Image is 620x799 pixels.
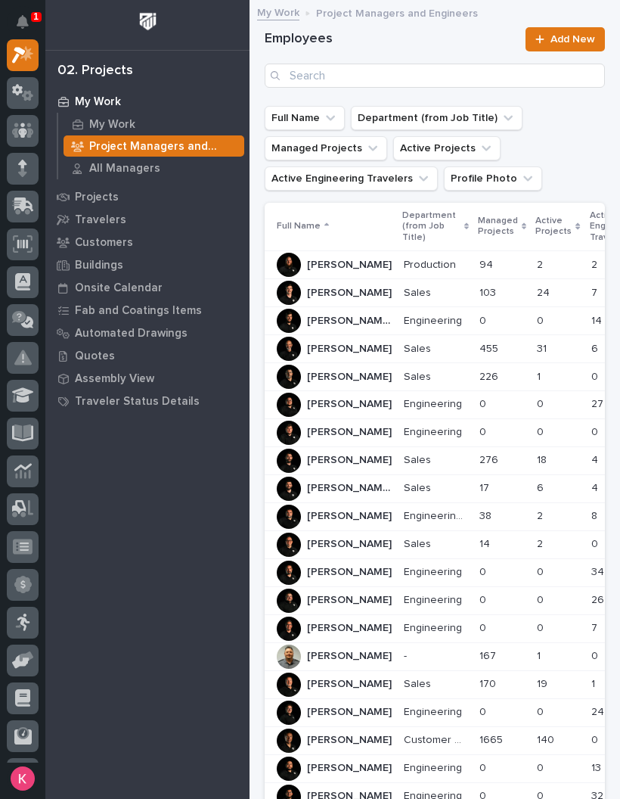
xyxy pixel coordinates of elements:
[75,372,154,386] p: Assembly View
[591,647,601,663] p: 0
[45,253,250,276] a: Buildings
[307,647,395,663] p: Jeremy Daley
[591,340,601,356] p: 6
[75,281,163,295] p: Onsite Calendar
[479,284,499,300] p: 103
[404,368,434,384] p: Sales
[404,591,465,607] p: Engineering
[404,535,434,551] p: Sales
[591,591,607,607] p: 26
[89,118,135,132] p: My Work
[479,423,489,439] p: 0
[591,563,607,579] p: 34
[404,423,465,439] p: Engineering
[404,312,465,328] p: Engineering
[591,535,601,551] p: 0
[7,6,39,38] button: Notifications
[537,675,550,691] p: 19
[537,423,547,439] p: 0
[307,368,395,384] p: Cal Kaufman
[550,34,595,45] span: Add New
[591,675,598,691] p: 1
[591,284,600,300] p: 7
[58,113,250,135] a: My Work
[45,367,250,390] a: Assembly View
[45,208,250,231] a: Travelers
[404,256,459,272] p: Production
[591,256,600,272] p: 2
[265,64,605,88] input: Search
[75,213,126,227] p: Travelers
[479,731,506,747] p: 1665
[307,340,395,356] p: Brian Bontrager
[537,619,547,635] p: 0
[479,395,489,411] p: 0
[404,507,470,523] p: Engineering, Executive
[537,647,544,663] p: 1
[537,256,546,272] p: 2
[75,350,115,363] p: Quotes
[45,231,250,253] a: Customers
[307,312,395,328] p: Ben Lee Miller
[591,507,600,523] p: 8
[537,284,553,300] p: 24
[537,535,546,551] p: 2
[479,619,489,635] p: 0
[478,213,518,241] p: Managed Projects
[404,675,434,691] p: Sales
[33,11,39,22] p: 1
[525,27,605,51] a: Add New
[537,759,547,775] p: 0
[537,451,550,467] p: 18
[404,284,434,300] p: Sales
[537,591,547,607] p: 0
[307,451,395,467] p: Cole Ziegler
[307,731,395,747] p: Josh Casper
[307,395,395,411] p: Caleb Kaufman
[404,395,465,411] p: Engineering
[307,563,395,579] p: Jack Erickson
[404,731,470,747] p: Customer Support
[265,30,516,48] h1: Employees
[307,619,395,635] p: Jamey Jodway
[537,731,557,747] p: 140
[307,591,395,607] p: Jacob Stayton
[404,340,434,356] p: Sales
[479,479,492,495] p: 17
[351,106,522,130] button: Department (from Job Title)
[257,3,299,20] a: My Work
[265,136,387,160] button: Managed Projects
[479,591,489,607] p: 0
[45,185,250,208] a: Projects
[307,284,395,300] p: Ashton Bontrager
[479,759,489,775] p: 0
[479,563,489,579] p: 0
[75,327,188,340] p: Automated Drawings
[45,276,250,299] a: Onsite Calendar
[479,535,493,551] p: 14
[537,563,547,579] p: 0
[57,63,133,79] div: 02. Projects
[591,423,601,439] p: 0
[479,368,501,384] p: 226
[265,106,345,130] button: Full Name
[479,675,499,691] p: 170
[479,647,499,663] p: 167
[75,191,119,204] p: Projects
[535,213,572,241] p: Active Projects
[591,368,601,384] p: 0
[58,157,250,179] a: All Managers
[134,8,162,36] img: Workspace Logo
[75,259,123,272] p: Buildings
[58,135,250,157] a: Project Managers and Engineers
[537,368,544,384] p: 1
[591,703,607,719] p: 24
[537,703,547,719] p: 0
[479,312,489,328] p: 0
[591,395,606,411] p: 27
[45,90,250,113] a: My Work
[45,322,250,344] a: Automated Drawings
[19,15,39,39] div: Notifications1
[316,4,478,20] p: Project Managers and Engineers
